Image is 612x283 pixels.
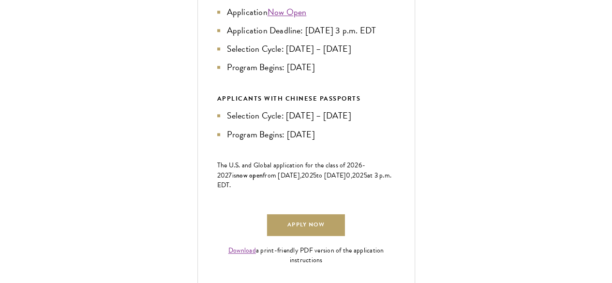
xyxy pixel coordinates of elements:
[232,170,237,180] span: is
[217,170,392,190] span: at 3 p.m. EDT.
[263,170,301,180] span: from [DATE],
[217,24,395,37] li: Application Deadline: [DATE] 3 p.m. EDT
[217,60,395,74] li: Program Begins: [DATE]
[313,170,316,180] span: 5
[217,42,395,56] li: Selection Cycle: [DATE] – [DATE]
[316,170,346,180] span: to [DATE]
[364,170,367,180] span: 5
[301,170,313,180] span: 202
[268,5,307,18] a: Now Open
[346,170,350,180] span: 0
[217,160,358,170] span: The U.S. and Global application for the class of 202
[228,170,232,180] span: 7
[351,170,352,180] span: ,
[267,214,344,236] a: Apply Now
[236,170,263,180] span: now open
[217,128,395,141] li: Program Begins: [DATE]
[217,246,395,265] div: a print-friendly PDF version of the application instructions
[217,93,395,104] div: APPLICANTS WITH CHINESE PASSPORTS
[358,160,362,170] span: 6
[217,109,395,122] li: Selection Cycle: [DATE] – [DATE]
[217,160,366,180] span: -202
[352,170,364,180] span: 202
[217,5,395,19] li: Application
[228,245,256,255] a: Download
